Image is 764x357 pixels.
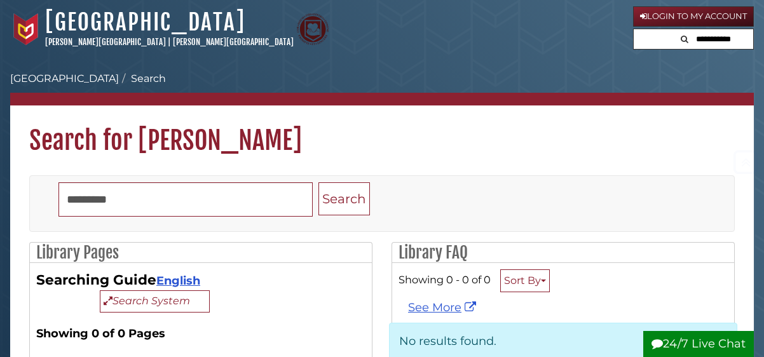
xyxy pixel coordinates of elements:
a: [GEOGRAPHIC_DATA] [10,72,119,84]
button: Search [677,29,692,46]
li: Search [119,71,166,86]
div: Searching Guide [36,269,365,313]
span: | [168,37,171,47]
button: Search [318,182,370,216]
h2: Library FAQ [392,243,734,263]
a: Back to Top [730,156,761,170]
span: Showing 0 - 0 of 0 [399,273,491,286]
a: [PERSON_NAME][GEOGRAPHIC_DATA] [173,37,294,47]
a: [PERSON_NAME][GEOGRAPHIC_DATA] [45,37,166,47]
button: Search System [100,290,210,313]
a: Login to My Account [633,6,754,27]
h1: Search for [PERSON_NAME] [10,105,754,156]
nav: breadcrumb [10,71,754,105]
button: 24/7 Live Chat [643,331,754,357]
a: English [156,274,200,288]
i: Search [681,35,688,43]
button: Sort By [500,269,550,292]
a: See More [408,300,479,314]
a: [GEOGRAPHIC_DATA] [45,8,245,36]
strong: Showing 0 of 0 Pages [36,325,365,342]
h2: Library Pages [30,243,372,263]
img: Calvin University [10,13,42,45]
img: Calvin Theological Seminary [297,13,329,45]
